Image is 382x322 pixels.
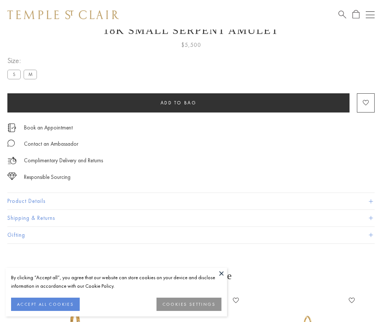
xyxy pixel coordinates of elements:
[7,93,350,112] button: Add to bag
[24,173,70,182] div: Responsible Sourcing
[352,10,359,19] a: Open Shopping Bag
[181,40,201,50] span: $5,500
[11,273,221,290] div: By clicking “Accept all”, you agree that our website can store cookies on your device and disclos...
[7,193,375,210] button: Product Details
[7,139,15,147] img: MessageIcon-01_2.svg
[7,227,375,243] button: Gifting
[366,10,375,19] button: Open navigation
[24,156,103,165] p: Complimentary Delivery and Returns
[24,139,78,149] div: Contact an Ambassador
[7,173,17,180] img: icon_sourcing.svg
[338,10,346,19] a: Search
[11,298,80,311] button: ACCEPT ALL COOKIES
[7,10,119,19] img: Temple St. Clair
[7,124,16,132] img: icon_appointment.svg
[7,156,17,165] img: icon_delivery.svg
[7,55,40,67] span: Size:
[7,210,375,226] button: Shipping & Returns
[7,70,21,79] label: S
[24,70,37,79] label: M
[24,124,73,132] a: Book an Appointment
[161,100,197,106] span: Add to bag
[156,298,221,311] button: COOKIES SETTINGS
[7,24,375,37] h1: 18K Small Serpent Amulet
